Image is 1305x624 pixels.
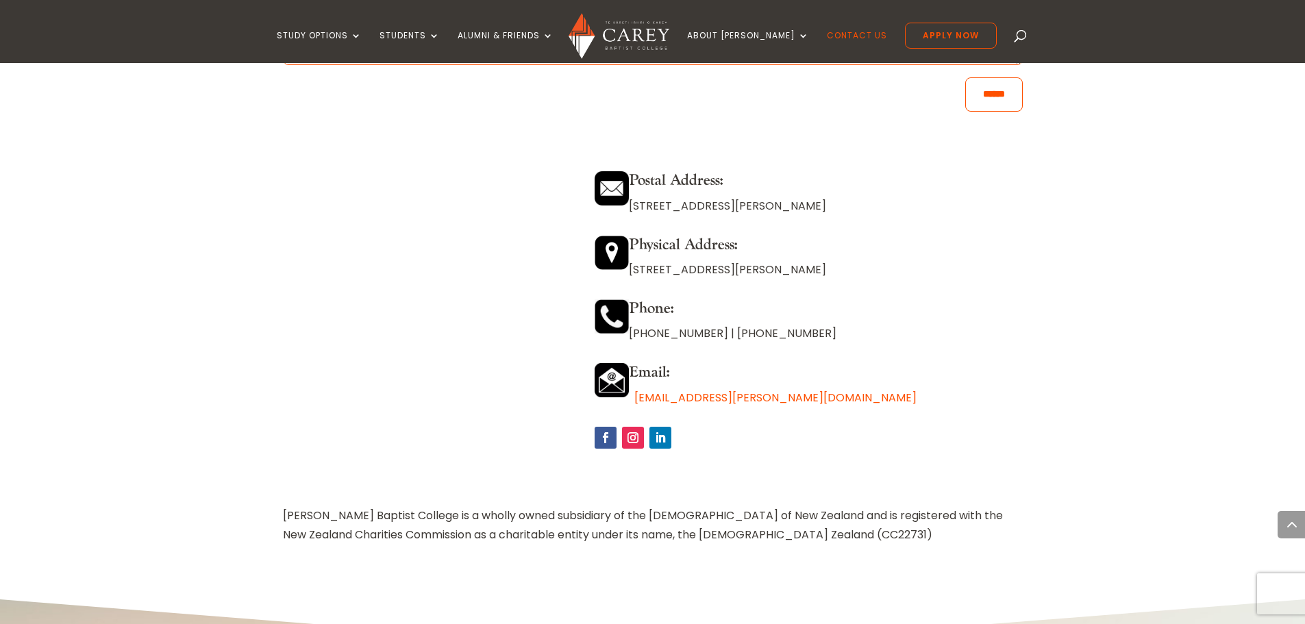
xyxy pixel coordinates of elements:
[595,363,629,397] img: Email.png
[595,427,617,449] a: Follow on Facebook
[595,299,629,334] img: Phone.jpg
[458,31,554,63] a: Alumni & Friends
[649,427,671,449] a: Follow on LinkedIn
[283,506,1023,543] p: [PERSON_NAME] Baptist College is a wholly owned subsidiary of the [DEMOGRAPHIC_DATA] of New Zeala...
[595,171,629,205] img: Postal-Address.png
[380,31,440,63] a: Students
[569,13,669,59] img: Carey Baptist College
[634,390,917,405] a: [EMAIL_ADDRESS][PERSON_NAME][DOMAIN_NAME]
[595,260,1022,279] p: [STREET_ADDRESS][PERSON_NAME]
[905,23,997,49] a: Apply Now
[827,31,887,63] a: Contact Us
[687,31,809,63] a: About [PERSON_NAME]
[595,324,1022,342] p: [PHONE_NUMBER] | [PHONE_NUMBER]
[595,171,1022,196] h4: Postal Address:
[595,299,1022,324] h4: Phone:
[595,236,629,270] img: Physical-Address-300x300.png
[622,427,644,449] a: Follow on Instagram
[595,363,1022,388] h4: Email:
[277,31,362,63] a: Study Options
[595,236,1022,260] h4: Physical Address:
[595,197,1022,215] p: [STREET_ADDRESS][PERSON_NAME]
